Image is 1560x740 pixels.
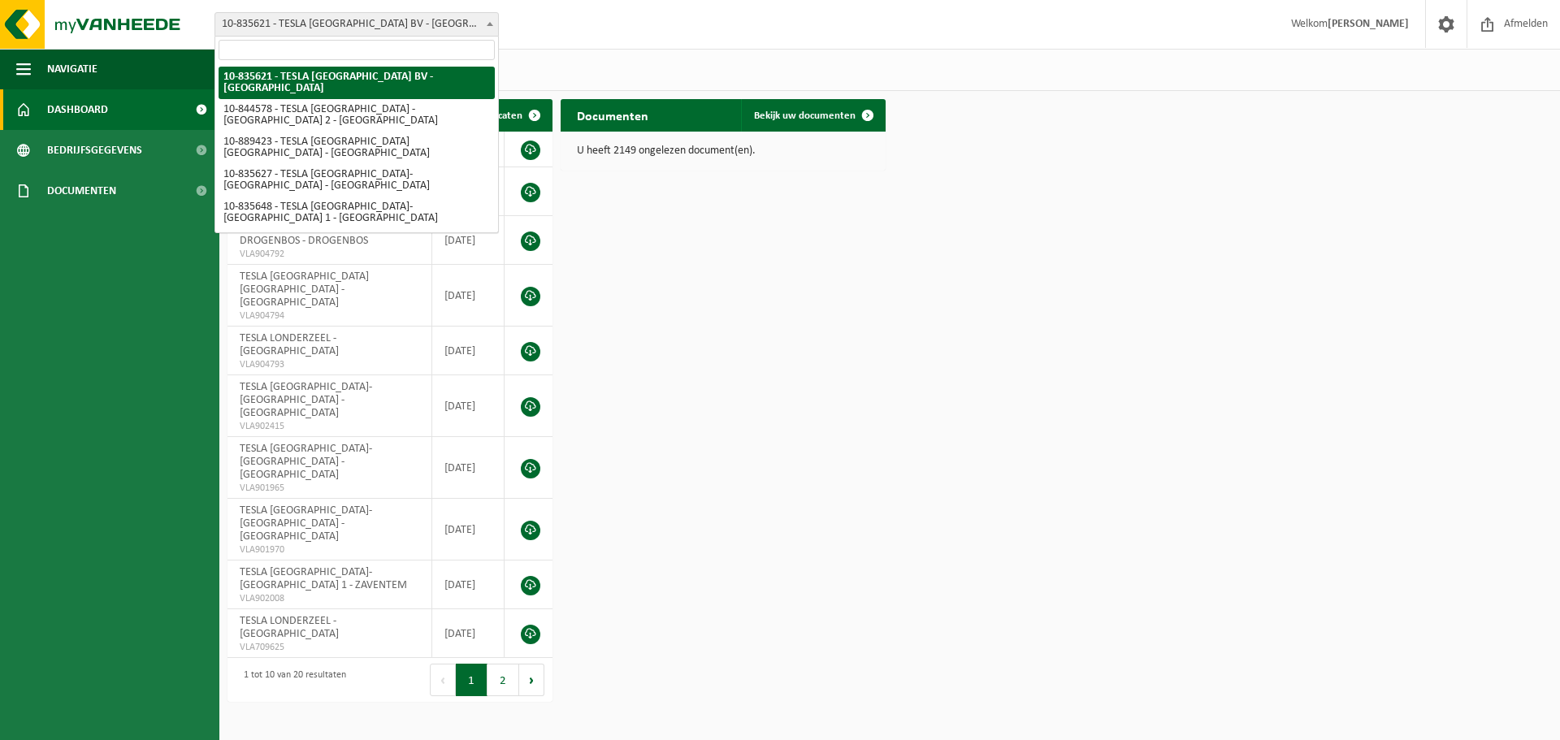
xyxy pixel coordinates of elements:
[432,560,505,609] td: [DATE]
[432,327,505,375] td: [DATE]
[47,171,116,211] span: Documenten
[240,309,419,322] span: VLA904794
[47,130,142,171] span: Bedrijfsgegevens
[432,216,505,265] td: [DATE]
[487,664,519,696] button: 2
[240,482,419,495] span: VLA901965
[219,132,495,164] li: 10-889423 - TESLA [GEOGRAPHIC_DATA] [GEOGRAPHIC_DATA] - [GEOGRAPHIC_DATA]
[430,664,456,696] button: Previous
[240,332,339,357] span: TESLA LONDERZEEL - [GEOGRAPHIC_DATA]
[240,504,372,543] span: TESLA [GEOGRAPHIC_DATA]-[GEOGRAPHIC_DATA] - [GEOGRAPHIC_DATA]
[456,664,487,696] button: 1
[577,145,869,157] p: U heeft 2149 ongelezen document(en).
[240,641,419,654] span: VLA709625
[240,443,372,481] span: TESLA [GEOGRAPHIC_DATA]-[GEOGRAPHIC_DATA] - [GEOGRAPHIC_DATA]
[432,375,505,437] td: [DATE]
[215,13,498,36] span: 10-835621 - TESLA BELGIUM BV - AARTSELAAR
[240,420,419,433] span: VLA902415
[240,615,339,640] span: TESLA LONDERZEEL - [GEOGRAPHIC_DATA]
[219,197,495,229] li: 10-835648 - TESLA [GEOGRAPHIC_DATA]-[GEOGRAPHIC_DATA] 1 - [GEOGRAPHIC_DATA]
[432,499,505,560] td: [DATE]
[1328,18,1409,30] strong: [PERSON_NAME]
[240,270,369,309] span: TESLA [GEOGRAPHIC_DATA] [GEOGRAPHIC_DATA] - [GEOGRAPHIC_DATA]
[432,437,505,499] td: [DATE]
[741,99,884,132] a: Bekijk uw documenten
[240,381,372,419] span: TESLA [GEOGRAPHIC_DATA]-[GEOGRAPHIC_DATA] - [GEOGRAPHIC_DATA]
[219,67,495,99] li: 10-835621 - TESLA [GEOGRAPHIC_DATA] BV - [GEOGRAPHIC_DATA]
[240,566,407,591] span: TESLA [GEOGRAPHIC_DATA]-[GEOGRAPHIC_DATA] 1 - ZAVENTEM
[240,358,419,371] span: VLA904793
[240,592,419,605] span: VLA902008
[754,110,856,121] span: Bekijk uw documenten
[47,49,97,89] span: Navigatie
[240,222,372,247] span: TESLA [GEOGRAPHIC_DATA]-DROGENBOS - DROGENBOS
[519,664,544,696] button: Next
[240,248,419,261] span: VLA904792
[561,99,665,131] h2: Documenten
[214,12,499,37] span: 10-835621 - TESLA BELGIUM BV - AARTSELAAR
[432,609,505,658] td: [DATE]
[432,265,505,327] td: [DATE]
[219,164,495,197] li: 10-835627 - TESLA [GEOGRAPHIC_DATA]-[GEOGRAPHIC_DATA] - [GEOGRAPHIC_DATA]
[219,99,495,132] li: 10-844578 - TESLA [GEOGRAPHIC_DATA] - [GEOGRAPHIC_DATA] 2 - [GEOGRAPHIC_DATA]
[236,662,346,698] div: 1 tot 10 van 20 resultaten
[47,89,108,130] span: Dashboard
[240,543,419,556] span: VLA901970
